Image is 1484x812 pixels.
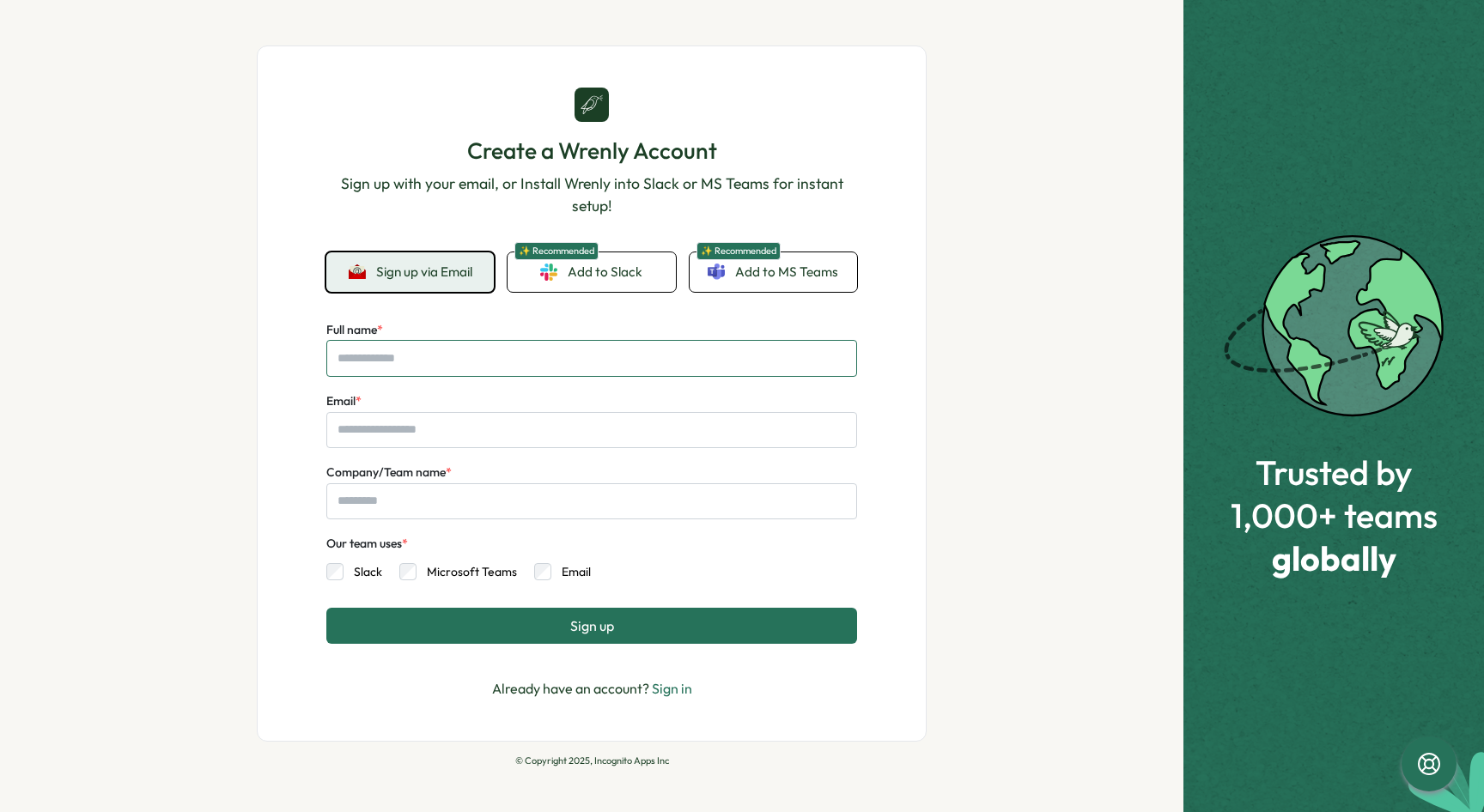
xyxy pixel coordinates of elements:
div: Our team uses [326,535,408,554]
span: Sign up [570,618,614,633]
span: Sign up via Email [376,264,472,280]
a: ✨ RecommendedAdd to MS Teams [690,252,857,292]
span: Add to Slack [568,263,642,282]
p: Already have an account? [492,678,692,700]
label: Company/Team name [326,464,452,482]
p: © Copyright 2025, Incognito Apps Inc [257,755,927,767]
p: Sign up with your email, or Install Wrenly into Slack or MS Teams for instant setup! [326,173,857,218]
span: Add to MS Teams [735,263,838,282]
label: Microsoft Teams [417,563,517,580]
label: Email [551,563,591,580]
label: Email [326,392,362,411]
span: 1,000+ teams [1231,496,1438,534]
label: Full name [326,321,383,340]
label: Slack [344,563,382,580]
a: Sign in [652,680,692,697]
span: ✨ Recommended [514,242,599,260]
span: globally [1231,539,1438,577]
a: ✨ RecommendedAdd to Slack [508,252,675,292]
span: Trusted by [1231,453,1438,491]
span: ✨ Recommended [696,242,781,260]
button: Sign up via Email [326,252,494,292]
button: Sign up [326,608,857,644]
h1: Create a Wrenly Account [326,136,857,166]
